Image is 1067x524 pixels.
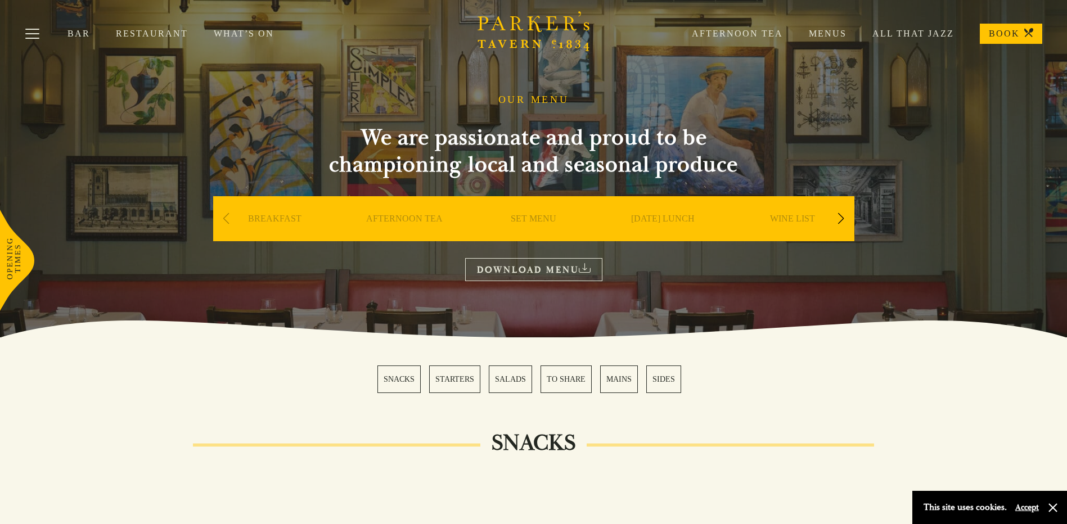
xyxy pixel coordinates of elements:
div: 5 / 9 [731,196,854,275]
a: [DATE] LUNCH [631,213,695,258]
h2: SNACKS [480,430,587,457]
a: 4 / 6 [541,365,592,393]
div: 1 / 9 [213,196,337,275]
a: 1 / 6 [377,365,421,393]
div: 3 / 9 [472,196,596,275]
a: AFTERNOON TEA [366,213,443,258]
a: WINE LIST [770,213,815,258]
h2: We are passionate and proud to be championing local and seasonal produce [309,124,759,178]
a: 5 / 6 [600,365,638,393]
a: 3 / 6 [489,365,532,393]
a: BREAKFAST [248,213,301,258]
div: 4 / 9 [601,196,725,275]
a: 2 / 6 [429,365,480,393]
button: Accept [1015,502,1039,513]
p: This site uses cookies. [924,499,1007,516]
div: Previous slide [219,206,234,231]
a: SET MENU [511,213,556,258]
button: Close and accept [1047,502,1059,513]
h1: OUR MENU [498,94,569,106]
a: 6 / 6 [646,365,681,393]
div: 2 / 9 [343,196,466,275]
div: Next slide [834,206,849,231]
a: DOWNLOAD MENU [465,258,602,281]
